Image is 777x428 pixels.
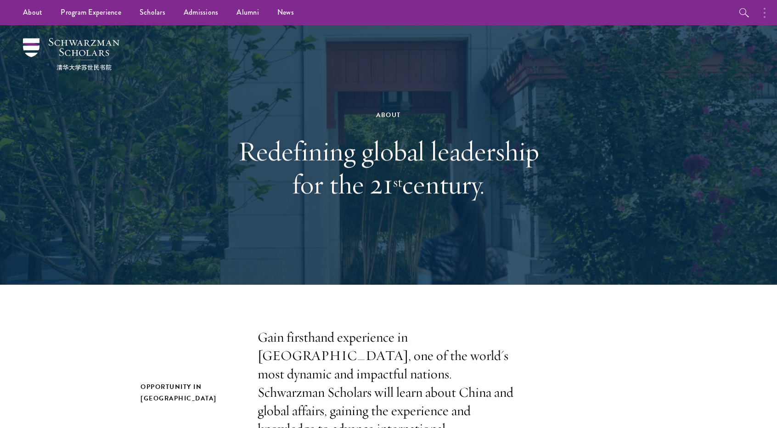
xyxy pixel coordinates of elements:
[230,109,547,121] div: About
[393,173,402,191] sup: st
[23,38,119,70] img: Schwarzman Scholars
[141,381,239,404] h2: Opportunity in [GEOGRAPHIC_DATA]
[230,135,547,201] h1: Redefining global leadership for the 21 century.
